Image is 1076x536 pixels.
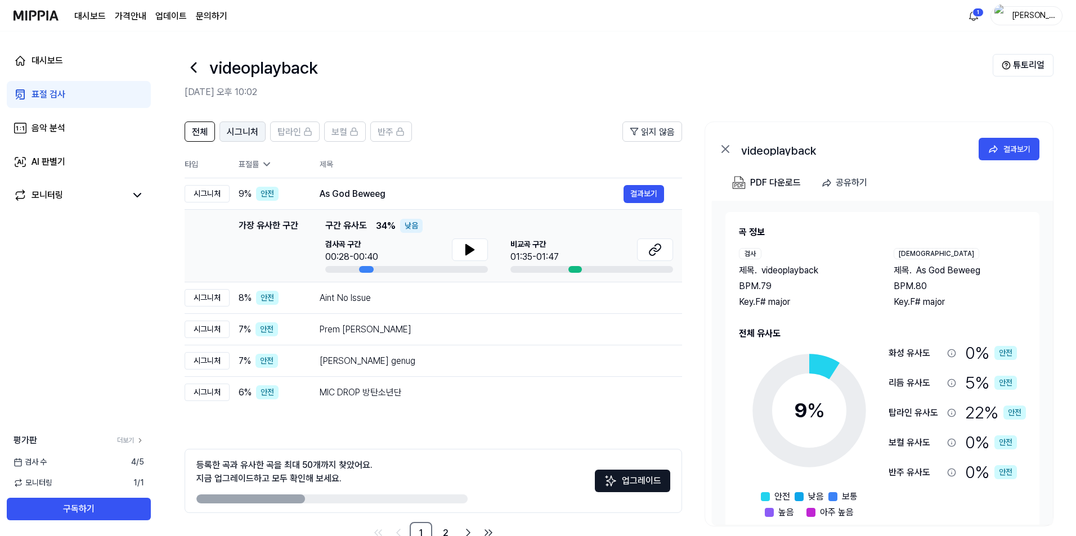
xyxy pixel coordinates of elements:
span: % [807,398,825,422]
button: 결과보기 [979,138,1039,160]
div: 결과보기 [1003,143,1030,155]
div: 안전 [994,435,1017,449]
div: 등록한 곡과 유사한 곡을 최대 50개까지 찾았어요. 지금 업그레이드하고 모두 확인해 보세요. [196,458,373,485]
span: 전체 [192,125,208,139]
div: 안전 [256,187,279,201]
a: 가격안내 [115,10,146,23]
th: 타입 [185,151,230,178]
span: 안전 [774,490,790,503]
div: 안전 [994,376,1017,390]
h2: [DATE] 오후 10:02 [185,85,993,99]
span: 9 % [239,187,252,201]
span: 읽지 않음 [641,125,675,139]
div: 검사 [739,248,761,259]
div: 대시보드 [32,54,63,67]
div: Aint No Issue [320,291,664,305]
div: 표절 검사 [32,88,65,101]
span: 검사곡 구간 [325,238,378,250]
a: 대시보드 [74,10,106,23]
a: Sparkles업그레이드 [595,479,670,490]
div: 9 [794,395,825,426]
span: 6 % [239,386,252,399]
button: 결과보기 [624,185,664,203]
h2: 곡 정보 [739,226,1026,239]
button: 시그니처 [219,121,266,142]
div: 00:28-00:40 [325,250,378,264]
a: 업데이트 [155,10,187,23]
span: 보통 [842,490,858,503]
div: Prem [PERSON_NAME] [320,323,664,336]
img: Help [1002,61,1011,70]
img: profile [994,4,1008,27]
button: 반주 [370,121,412,142]
div: 모니터링 [32,188,63,202]
div: BPM. 79 [739,280,871,293]
button: 전체 [185,121,215,142]
div: 안전 [255,322,278,336]
span: 보컬 [331,125,347,139]
span: 제목 . [739,264,757,277]
a: 곡 정보검사제목.videoplaybackBPM.79Key.F# major[DEMOGRAPHIC_DATA]제목.As God BeweegBPM.80Key.F# major전체 유사... [712,201,1053,525]
span: 제목 . [894,264,912,277]
div: 시그니처 [185,289,230,307]
span: 모니터링 [14,477,52,489]
span: 4 / 5 [131,456,144,468]
button: 구독하기 [7,498,151,520]
button: PDF 다운로드 [730,172,803,194]
button: 알림1 [965,7,983,25]
div: 안전 [256,385,279,399]
div: [PERSON_NAME] [1011,9,1055,21]
th: 제목 [320,151,682,178]
h2: 전체 유사도 [739,327,1026,340]
div: Key. F# major [739,295,871,309]
span: 8 % [239,291,252,305]
button: 읽지 않음 [622,121,682,142]
div: 음악 분석 [32,121,65,135]
a: 표절 검사 [7,81,151,108]
span: 구간 유사도 [325,219,367,233]
span: 비교곡 구간 [510,238,559,250]
img: 알림 [967,9,980,22]
img: PDF Download [732,176,746,190]
div: BPM. 80 [894,280,1026,293]
a: 음악 분석 [7,115,151,142]
div: 시그니처 [185,321,230,338]
img: Sparkles [604,474,617,488]
div: 안전 [256,291,279,305]
div: 낮음 [400,219,423,233]
div: 시그니처 [185,384,230,401]
span: 낮음 [808,490,824,503]
div: 시그니처 [185,185,230,202]
div: 화성 유사도 [889,346,943,360]
div: 0 % [965,340,1017,366]
div: [PERSON_NAME] genug [320,354,664,368]
span: 시그니처 [227,125,258,139]
div: AI 판별기 [32,155,65,169]
span: 평가판 [14,434,37,447]
div: Key. F# major [894,295,1026,309]
div: 가장 유사한 구간 [239,219,298,273]
div: 반주 유사도 [889,466,943,479]
a: 문의하기 [196,10,227,23]
span: 34 % [376,219,396,233]
button: 탑라인 [270,121,320,142]
span: 아주 높음 [820,506,854,519]
a: 모니터링 [14,188,126,202]
div: As God Beweeg [320,187,624,201]
span: 검사 수 [14,456,47,468]
span: 반주 [378,125,393,139]
div: 0 % [965,460,1017,485]
span: 높음 [778,506,794,519]
div: 안전 [994,465,1017,479]
span: 7 % [239,354,251,368]
span: videoplayback [761,264,818,277]
span: 탑라인 [277,125,301,139]
div: MIC DROP 방탄소년단 [320,386,664,399]
span: 7 % [239,323,251,336]
div: 안전 [994,346,1017,360]
div: 1 [972,8,984,17]
button: profile[PERSON_NAME] [990,6,1062,25]
h1: videoplayback [209,55,318,80]
div: 5 % [965,370,1017,395]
